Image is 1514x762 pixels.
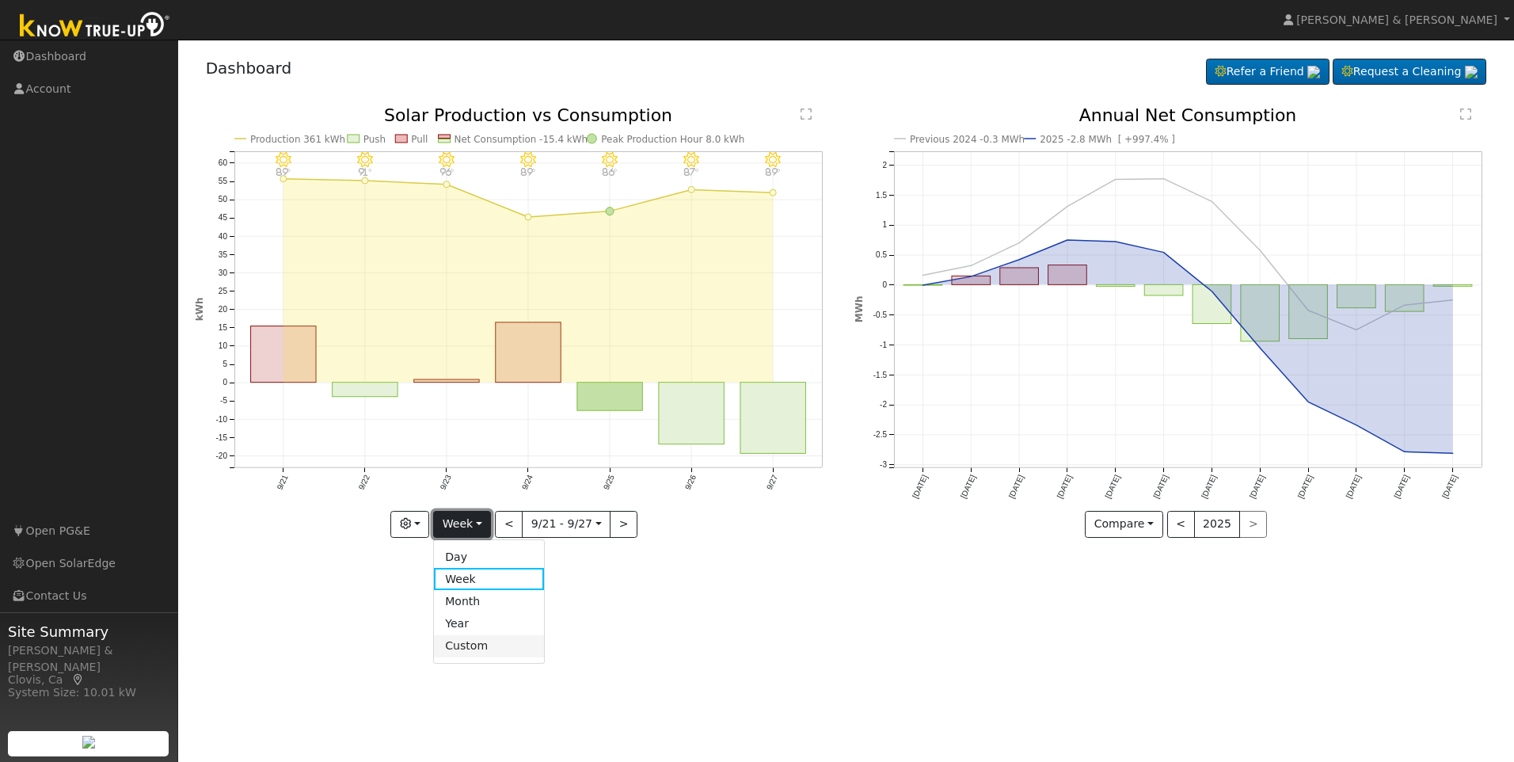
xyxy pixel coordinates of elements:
rect: onclick="" [413,379,478,383]
circle: onclick="" [525,214,531,220]
text: MWh [854,296,865,323]
p: 89° [514,168,542,177]
text:  [1460,108,1471,120]
text: 2025 -2.8 MWh [ +997.4% ] [1040,134,1175,145]
circle: onclick="" [1450,297,1456,303]
text: 15 [218,323,227,332]
rect: onclick="" [1193,285,1231,324]
text: 5 [223,360,227,369]
span: [PERSON_NAME] & [PERSON_NAME] [1296,13,1497,26]
p: 86° [595,168,623,177]
rect: onclick="" [1000,268,1039,284]
text: Solar Production vs Consumption [384,105,672,125]
text: [DATE] [1151,474,1170,500]
circle: onclick="" [1064,204,1071,210]
text: 55 [218,177,227,185]
circle: onclick="" [688,187,694,193]
text: 1 [882,221,887,230]
circle: onclick="" [1016,257,1022,263]
text: 60 [218,158,227,167]
circle: onclick="" [1161,250,1167,256]
text: -2.5 [873,431,888,440]
circle: onclick="" [1257,247,1264,253]
rect: onclick="" [1289,285,1328,339]
text: Annual Net Consumption [1079,105,1297,125]
text: 50 [218,196,227,204]
text: Pull [411,134,428,145]
text: [DATE] [1056,474,1074,500]
div: [PERSON_NAME] & [PERSON_NAME] [8,642,169,676]
circle: onclick="" [1113,177,1119,183]
text: 9/25 [602,474,616,492]
rect: onclick="" [1144,285,1183,296]
rect: onclick="" [577,383,642,411]
circle: onclick="" [770,189,776,196]
rect: onclick="" [740,383,805,454]
a: Month [434,590,544,612]
i: 9/22 - Clear [357,152,373,168]
circle: onclick="" [1305,399,1311,406]
text: 35 [218,250,227,259]
img: retrieve [1307,66,1320,78]
p: 89° [269,168,297,177]
a: Request a Cleaning [1333,59,1486,86]
i: 9/23 - Clear [439,152,455,168]
text: 2 [882,161,887,170]
text: [DATE] [1104,474,1122,500]
text: Production 361 kWh [250,134,345,145]
p: 96° [432,168,460,177]
rect: onclick="" [332,383,397,397]
circle: onclick="" [1353,327,1360,333]
circle: onclick="" [1209,199,1215,205]
circle: onclick="" [606,208,614,215]
i: 9/26 - Clear [683,152,699,168]
rect: onclick="" [1337,285,1376,308]
a: Refer a Friend [1206,59,1330,86]
text: [DATE] [1200,474,1218,500]
a: Dashboard [206,59,292,78]
rect: onclick="" [1048,265,1087,285]
text: 0.5 [876,251,887,260]
i: 9/25 - Clear [602,152,618,168]
p: 87° [677,168,705,177]
div: Clovis, Ca [8,672,169,688]
button: < [1167,511,1195,538]
text:  [801,108,812,120]
circle: onclick="" [1402,449,1408,455]
text: Net Consumption -15.4 kWh [454,134,588,145]
text: 9/23 [438,474,452,492]
a: Map [70,673,85,686]
text: [DATE] [1296,474,1314,500]
rect: onclick="" [250,326,315,383]
button: 2025 [1194,511,1241,538]
text: 0 [882,280,887,289]
circle: onclick="" [1064,237,1071,243]
circle: onclick="" [1450,451,1456,457]
text: [DATE] [1248,474,1266,500]
text: 9/21 [275,474,289,492]
text: 10 [218,341,227,350]
rect: onclick="" [659,383,724,444]
p: 89° [759,168,787,177]
span: Site Summary [8,621,169,642]
circle: onclick="" [1113,238,1119,245]
rect: onclick="" [1241,285,1280,341]
rect: onclick="" [952,276,991,285]
circle: onclick="" [443,181,450,188]
text: -1 [880,341,887,349]
text: 25 [218,287,227,295]
button: < [495,511,523,538]
text: 0 [223,379,227,387]
text: -3 [880,460,887,469]
p: 91° [351,168,378,177]
button: > [610,511,637,538]
rect: onclick="" [1097,285,1135,287]
text: -20 [215,451,227,460]
circle: onclick="" [1209,288,1215,295]
i: 9/24 - Clear [520,152,536,168]
text: 9/27 [765,474,779,492]
button: 9/21 - 9/27 [522,511,611,538]
circle: onclick="" [362,177,368,184]
text: kWh [194,298,205,322]
circle: onclick="" [920,272,926,279]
